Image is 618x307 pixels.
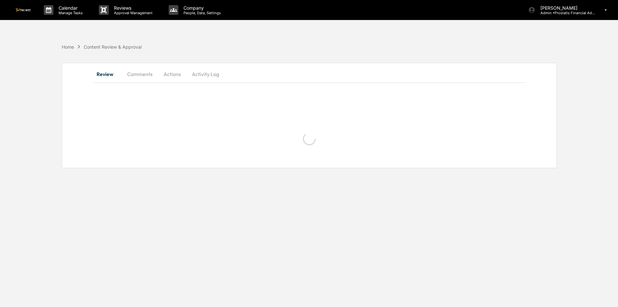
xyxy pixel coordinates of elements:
p: Admin • Prostatis Financial Advisors [535,11,595,15]
button: Actions [158,66,187,82]
p: Company [178,5,224,11]
p: Approval Management [109,11,156,15]
button: Review [93,66,122,82]
p: Manage Tasks [53,11,86,15]
p: People, Data, Settings [178,11,224,15]
p: [PERSON_NAME] [535,5,595,11]
p: Reviews [109,5,156,11]
div: Content Review & Approval [84,44,142,50]
img: logo [15,8,31,11]
button: Activity Log [187,66,224,82]
div: Home [62,44,74,50]
p: Calendar [53,5,86,11]
div: secondary tabs example [93,66,526,82]
button: Comments [122,66,158,82]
